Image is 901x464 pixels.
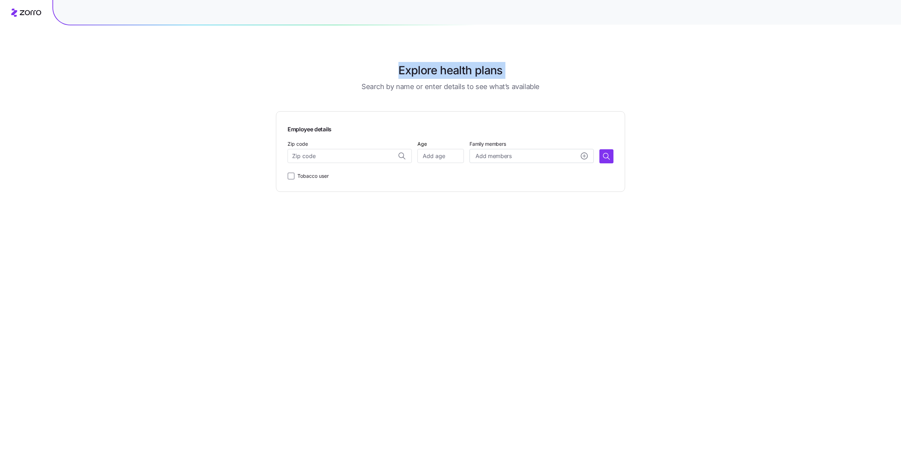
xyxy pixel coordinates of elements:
[295,172,329,180] label: Tobacco user
[398,62,502,79] h1: Explore health plans
[361,82,540,92] h3: Search by name or enter details to see what’s available
[288,123,613,134] span: Employee details
[288,140,308,148] label: Zip code
[288,149,412,163] input: Zip code
[470,140,594,148] span: Family members
[417,140,427,148] label: Age
[475,152,511,161] span: Add members
[581,152,588,159] svg: add icon
[470,149,594,163] button: Add membersadd icon
[417,149,464,163] input: Add age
